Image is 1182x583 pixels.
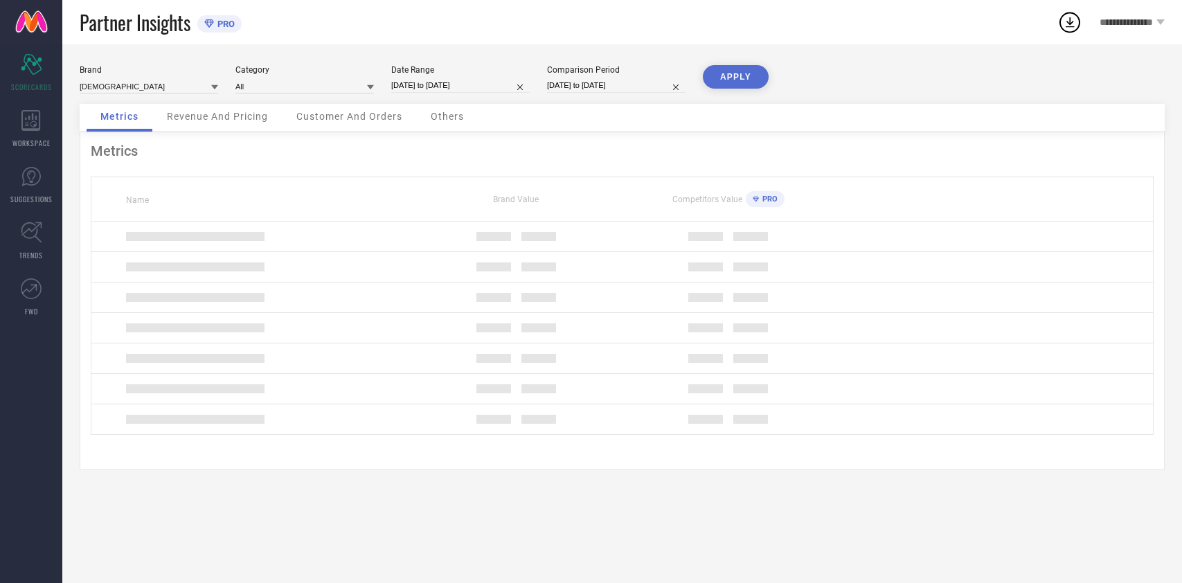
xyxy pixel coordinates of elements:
[19,250,43,260] span: TRENDS
[11,82,52,92] span: SCORECARDS
[25,306,38,316] span: FWD
[235,65,374,75] div: Category
[672,195,742,204] span: Competitors Value
[126,195,149,205] span: Name
[100,111,138,122] span: Metrics
[296,111,402,122] span: Customer And Orders
[703,65,769,89] button: APPLY
[10,194,53,204] span: SUGGESTIONS
[91,143,1154,159] div: Metrics
[80,65,218,75] div: Brand
[431,111,464,122] span: Others
[391,78,530,93] input: Select date range
[391,65,530,75] div: Date Range
[547,65,686,75] div: Comparison Period
[493,195,539,204] span: Brand Value
[1057,10,1082,35] div: Open download list
[759,195,778,204] span: PRO
[80,8,190,37] span: Partner Insights
[214,19,235,29] span: PRO
[167,111,268,122] span: Revenue And Pricing
[12,138,51,148] span: WORKSPACE
[547,78,686,93] input: Select comparison period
